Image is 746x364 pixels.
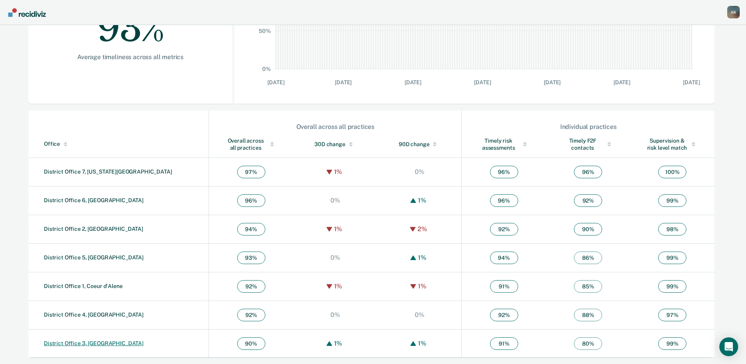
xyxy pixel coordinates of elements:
[378,131,462,158] th: Toggle SortBy
[574,252,602,264] span: 86 %
[44,168,172,175] a: District Office 7, [US_STATE][GEOGRAPHIC_DATA]
[329,254,342,261] div: 0%
[416,254,428,261] div: 1%
[237,309,265,321] span: 92 %
[329,311,342,319] div: 0%
[332,168,345,176] div: 1%
[490,166,518,178] span: 96 %
[462,123,714,130] div: Individual practices
[44,311,143,318] a: District Office 4, [GEOGRAPHIC_DATA]
[490,252,518,264] span: 94 %
[613,79,630,85] text: [DATE]
[574,194,602,207] span: 92 %
[562,137,615,151] div: Timely F2F contacts
[574,337,602,350] span: 80 %
[209,123,461,130] div: Overall across all practices
[658,166,686,178] span: 100 %
[309,141,362,148] div: 30D change
[8,8,46,17] img: Recidiviz
[416,197,428,204] div: 1%
[413,168,427,176] div: 0%
[332,225,345,233] div: 1%
[332,283,345,290] div: 1%
[237,223,265,235] span: 94 %
[658,309,686,321] span: 97 %
[658,337,686,350] span: 99 %
[44,197,143,203] a: District Office 6, [GEOGRAPHIC_DATA]
[474,79,491,85] text: [DATE]
[335,79,352,85] text: [DATE]
[490,223,518,235] span: 92 %
[574,309,602,321] span: 88 %
[658,252,686,264] span: 99 %
[237,252,265,264] span: 93 %
[28,131,209,158] th: Toggle SortBy
[490,280,518,293] span: 91 %
[646,137,699,151] div: Supervision & risk level match
[393,141,446,148] div: 90D change
[719,337,738,356] div: Open Intercom Messenger
[490,337,518,350] span: 91 %
[462,131,546,158] th: Toggle SortBy
[53,53,207,61] div: Average timeliness across all metrics
[44,340,143,346] a: District Office 3, [GEOGRAPHIC_DATA]
[225,137,278,151] div: Overall across all practices
[630,131,715,158] th: Toggle SortBy
[237,280,265,293] span: 92 %
[477,137,530,151] div: Timely risk assessments
[329,197,342,204] div: 0%
[574,280,602,293] span: 85 %
[332,340,345,347] div: 1%
[209,131,293,158] th: Toggle SortBy
[44,226,143,232] a: District Office 2, [GEOGRAPHIC_DATA]
[268,79,285,85] text: [DATE]
[416,283,428,290] div: 1%
[237,337,265,350] span: 90 %
[405,79,421,85] text: [DATE]
[658,223,686,235] span: 98 %
[416,225,429,233] div: 2%
[44,283,123,289] a: District Office 1, Coeur d'Alene
[727,6,740,18] button: Profile dropdown button
[727,6,740,18] div: A K
[574,223,602,235] span: 90 %
[574,166,602,178] span: 96 %
[293,131,378,158] th: Toggle SortBy
[44,141,205,147] div: Office
[490,309,518,321] span: 92 %
[237,166,265,178] span: 97 %
[658,194,686,207] span: 99 %
[658,280,686,293] span: 99 %
[490,194,518,207] span: 96 %
[683,79,700,85] text: [DATE]
[44,254,143,261] a: District Office 5, [GEOGRAPHIC_DATA]
[544,79,561,85] text: [DATE]
[546,131,630,158] th: Toggle SortBy
[416,340,428,347] div: 1%
[413,311,427,319] div: 0%
[237,194,265,207] span: 96 %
